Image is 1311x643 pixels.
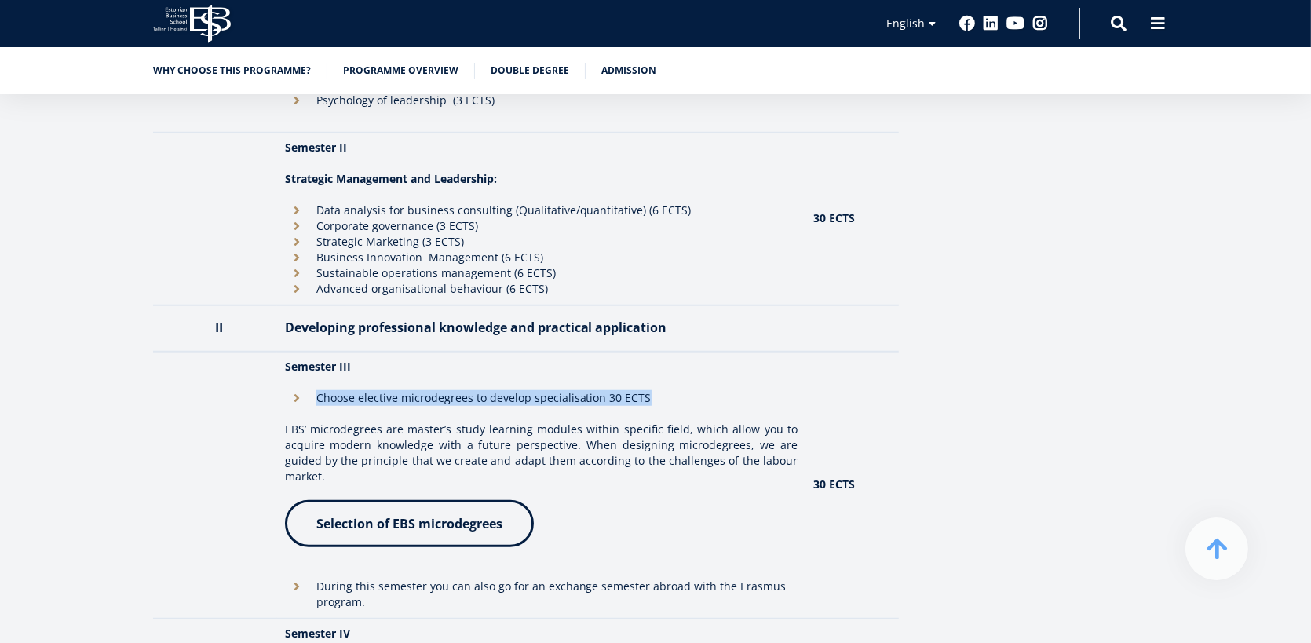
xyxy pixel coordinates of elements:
[813,210,855,225] strong: 30 ECTS
[491,63,569,79] a: Double Degree
[285,390,798,406] li: Choose elective microdegrees to develop specialisation 30 ECTS
[285,359,351,374] strong: Semester III
[285,626,350,641] strong: Semester IV
[316,515,502,532] span: Selection of EBS microdegrees
[277,305,805,352] th: Developing professional knowledge and practical application
[4,219,14,229] input: MA in International Management
[285,171,497,186] strong: Strategic Management and Leadership:
[285,218,798,234] li: Corporate governance (3 ECTS)
[959,16,975,31] a: Facebook
[285,422,798,484] p: EBS’ microdegrees are master’s study learning modules within specific field, which allow you to a...
[343,63,458,79] a: Programme overview
[285,281,798,297] li: Advanced organisational behaviour (6 ECTS)
[285,203,798,218] li: Data analysis for business consulting (Qualitative/quantitative) (6 ECTS)
[153,63,311,79] a: Why choose this programme?
[153,305,277,352] th: II
[285,500,534,547] a: Selection of EBS microdegrees
[285,140,347,155] strong: Semester II
[285,93,798,108] li: Psychology of leadership (3 ECTS)
[285,265,798,281] li: Sustainable operations management (6 ECTS)
[285,250,798,265] li: Business Innovation Management (6 ECTS)
[601,63,656,79] a: Admission
[983,16,999,31] a: Linkedin
[1032,16,1048,31] a: Instagram
[285,234,798,250] li: Strategic Marketing (3 ECTS)
[813,477,855,491] strong: 30 ECTS
[285,579,798,610] li: During this semester you can also go for an exchange semester abroad with the Erasmus program.
[1006,16,1024,31] a: Youtube
[18,218,173,232] span: MA in International Management
[373,1,423,15] span: Last Name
